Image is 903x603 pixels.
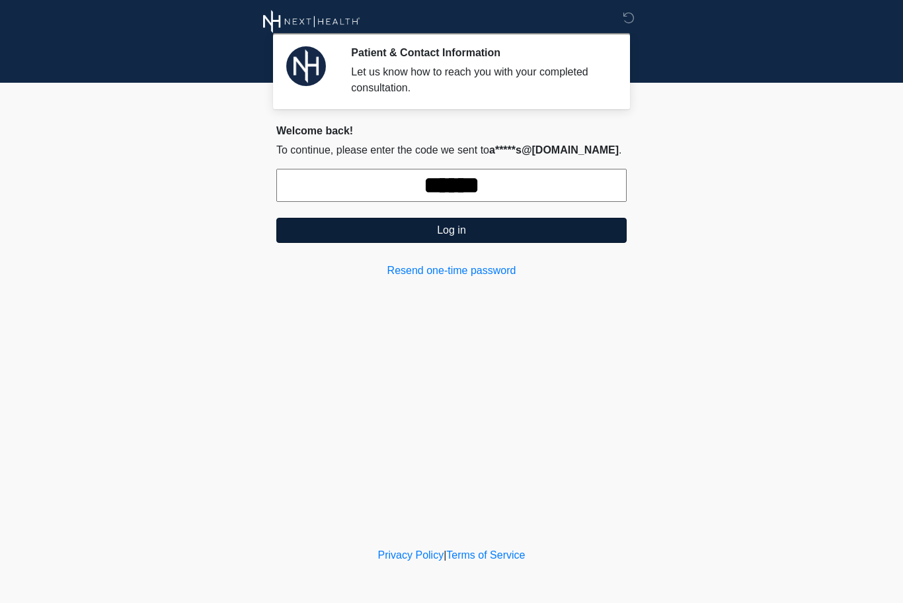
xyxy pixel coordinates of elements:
[446,549,525,561] a: Terms of Service
[286,46,326,86] img: Agent Avatar
[276,218,627,243] button: Log in
[276,263,627,279] a: Resend one-time password
[444,549,446,561] a: |
[263,10,360,33] img: Next Health Wellness Logo
[276,142,627,158] p: To continue, please enter the code we sent to .
[351,64,607,96] div: Let us know how to reach you with your completed consultation.
[351,46,607,59] h2: Patient & Contact Information
[378,549,444,561] a: Privacy Policy
[276,124,627,137] h2: Welcome back!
